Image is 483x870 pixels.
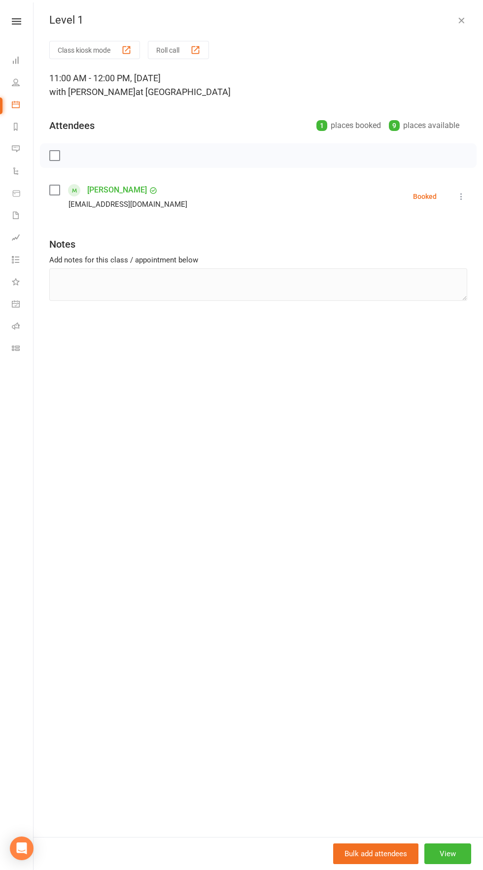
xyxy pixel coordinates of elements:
span: at [GEOGRAPHIC_DATA] [136,87,231,97]
div: Attendees [49,119,95,132]
a: Class kiosk mode [12,338,34,360]
span: with [PERSON_NAME] [49,87,136,97]
div: places available [389,119,459,132]
div: Add notes for this class / appointment below [49,254,467,266]
div: 9 [389,120,400,131]
a: General attendance kiosk mode [12,294,34,316]
a: Reports [12,117,34,139]
div: [EMAIL_ADDRESS][DOMAIN_NAME] [69,198,187,211]
div: places booked [316,119,381,132]
a: [PERSON_NAME] [87,182,147,198]
div: Level 1 [34,14,483,27]
a: People [12,72,34,95]
a: Product Sales [12,183,34,205]
div: Booked [413,193,437,200]
button: Class kiosk mode [49,41,140,59]
button: View [424,843,471,864]
a: Assessments [12,227,34,250]
button: Roll call [148,41,209,59]
a: Dashboard [12,50,34,72]
div: Open Intercom Messenger [10,837,34,860]
div: 1 [316,120,327,131]
a: Roll call kiosk mode [12,316,34,338]
a: What's New [12,272,34,294]
a: Calendar [12,95,34,117]
button: Bulk add attendees [333,843,418,864]
div: 11:00 AM - 12:00 PM, [DATE] [49,71,467,99]
div: Notes [49,237,75,251]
